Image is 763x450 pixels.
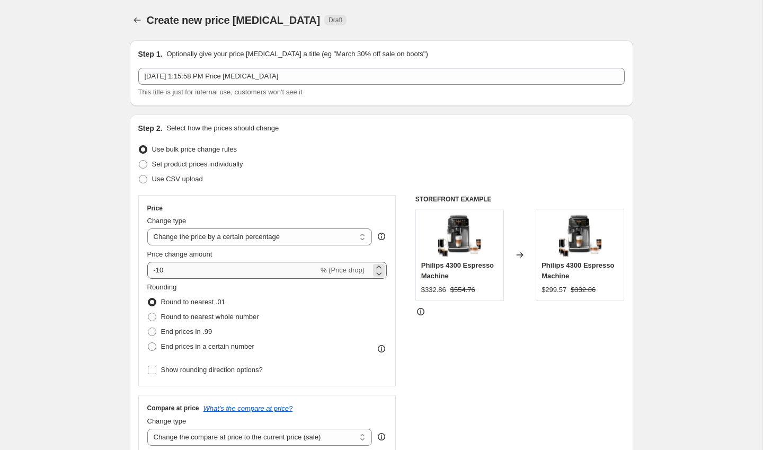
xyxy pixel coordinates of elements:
[152,175,203,183] span: Use CSV upload
[130,13,145,28] button: Price change jobs
[138,68,625,85] input: 30% off holiday sale
[161,328,212,336] span: End prices in .99
[147,204,163,213] h3: Price
[203,404,293,412] button: What's the compare at price?
[138,123,163,134] h2: Step 2.
[542,261,614,280] span: Philips 4300 Espresso Machine
[161,366,263,374] span: Show rounding direction options?
[376,231,387,242] div: help
[147,417,187,425] span: Change type
[559,215,601,257] img: 71dwHHxYQCL_80x.jpg
[166,123,279,134] p: Select how the prices should change
[138,49,163,59] h2: Step 1.
[147,404,199,412] h3: Compare at price
[161,298,225,306] span: Round to nearest .01
[542,285,566,295] div: $299.57
[161,342,254,350] span: End prices in a certain number
[166,49,428,59] p: Optionally give your price [MEDICAL_DATA] a title (eg "March 30% off sale on boots")
[138,88,303,96] span: This title is just for internal use, customers won't see it
[571,285,596,295] strike: $332.86
[161,313,259,321] span: Round to nearest whole number
[438,215,481,257] img: 71dwHHxYQCL_80x.jpg
[147,14,321,26] span: Create new price [MEDICAL_DATA]
[147,250,212,258] span: Price change amount
[147,217,187,225] span: Change type
[421,285,446,295] div: $332.86
[376,431,387,442] div: help
[450,285,475,295] strike: $554.76
[321,266,365,274] span: % (Price drop)
[421,261,494,280] span: Philips 4300 Espresso Machine
[152,160,243,168] span: Set product prices individually
[147,262,318,279] input: -15
[147,283,177,291] span: Rounding
[329,16,342,24] span: Draft
[415,195,625,204] h6: STOREFRONT EXAMPLE
[152,145,237,153] span: Use bulk price change rules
